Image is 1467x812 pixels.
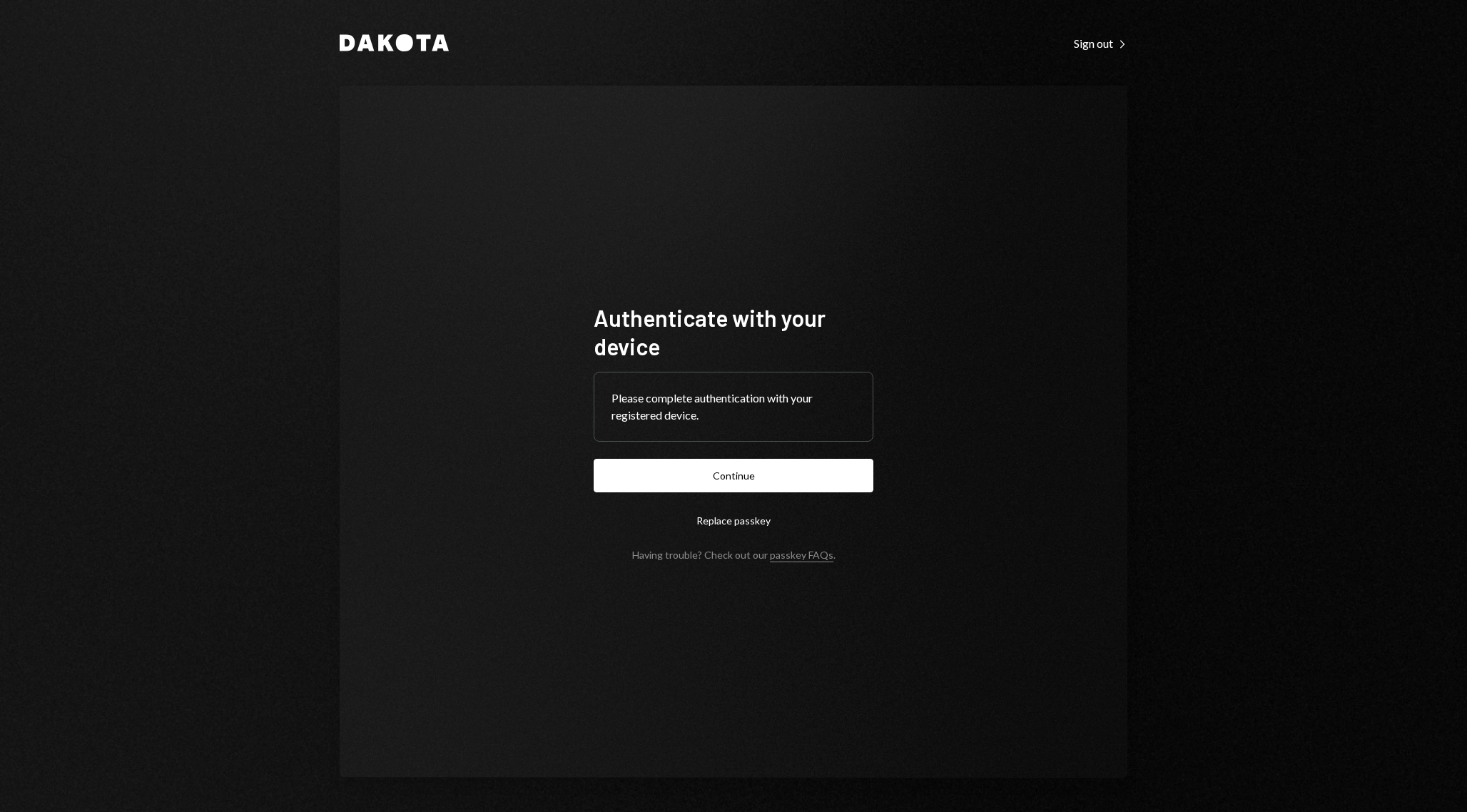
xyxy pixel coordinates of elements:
[632,549,836,561] div: Having trouble? Check out our .
[770,549,833,562] a: passkey FAQs
[1074,35,1127,51] a: Sign out
[1074,36,1127,51] div: Sign out
[611,390,856,424] div: Please complete authentication with your registered device.
[594,303,873,360] h1: Authenticate with your device
[594,459,873,492] button: Continue
[594,504,873,537] button: Replace passkey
